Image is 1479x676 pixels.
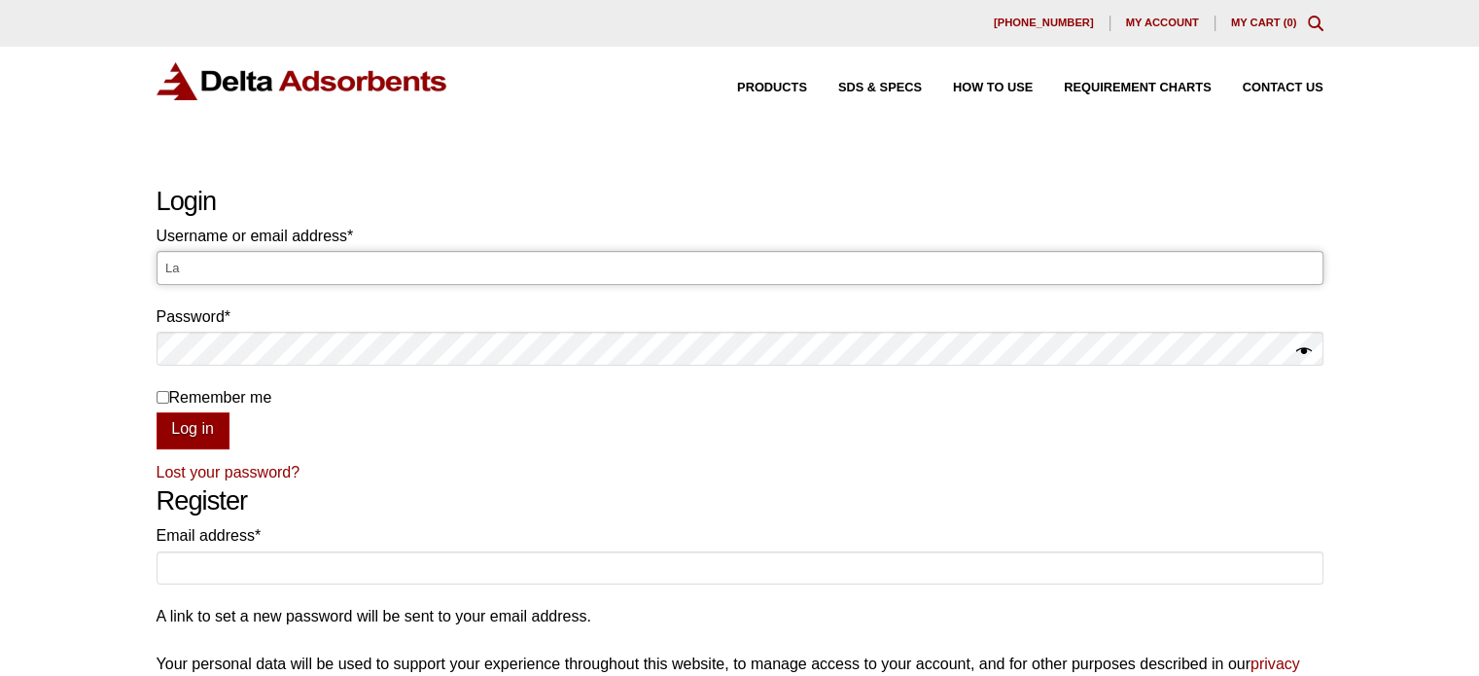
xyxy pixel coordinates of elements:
[994,18,1094,28] span: [PHONE_NUMBER]
[838,82,922,94] span: SDS & SPECS
[1033,82,1211,94] a: Requirement Charts
[978,16,1110,31] a: [PHONE_NUMBER]
[157,603,1323,629] p: A link to set a new password will be sent to your email address.
[1243,82,1323,94] span: Contact Us
[1231,17,1297,28] a: My Cart (0)
[1296,338,1312,366] button: Show password
[157,412,229,449] button: Log in
[706,82,807,94] a: Products
[922,82,1033,94] a: How to Use
[953,82,1033,94] span: How to Use
[157,464,300,480] a: Lost your password?
[157,223,1323,249] label: Username or email address
[1110,16,1215,31] a: My account
[157,522,1323,549] label: Email address
[157,62,448,100] img: Delta Adsorbents
[157,391,169,404] input: Remember me
[1126,18,1199,28] span: My account
[1212,82,1323,94] a: Contact Us
[1286,17,1292,28] span: 0
[1308,16,1323,31] div: Toggle Modal Content
[1064,82,1211,94] span: Requirement Charts
[807,82,922,94] a: SDS & SPECS
[737,82,807,94] span: Products
[169,389,272,406] span: Remember me
[157,485,1323,517] h2: Register
[157,303,1323,330] label: Password
[157,186,1323,218] h2: Login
